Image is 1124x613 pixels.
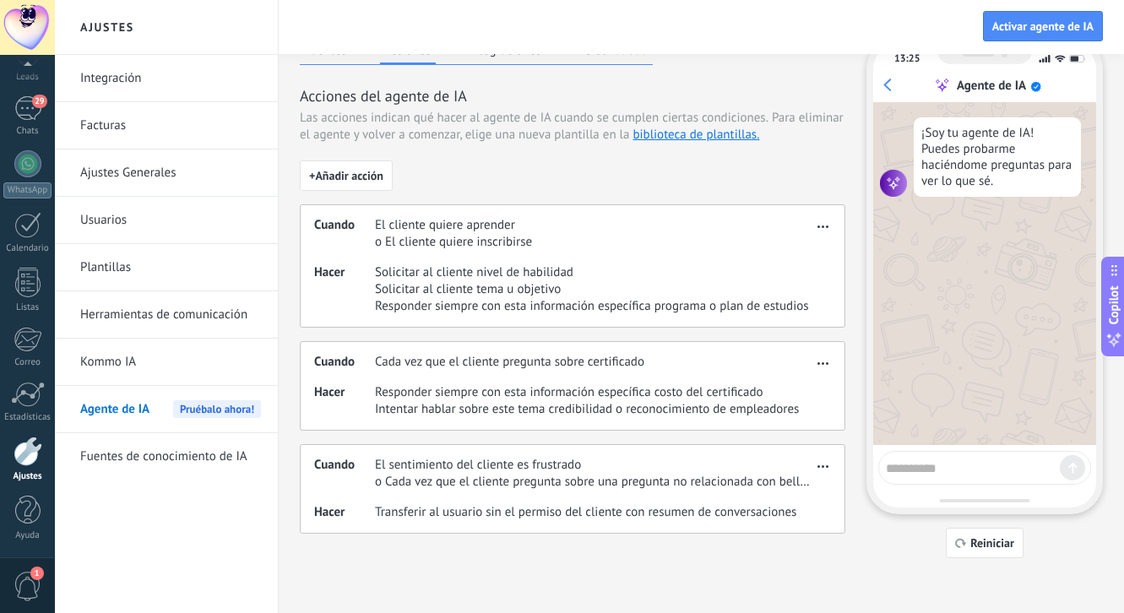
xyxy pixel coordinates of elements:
span: Activar agente de IA [992,20,1094,32]
span: 1 [30,567,44,580]
div: Chats [3,126,52,137]
button: Activar agente de IA [983,11,1103,41]
div: Estadísticas [3,412,52,423]
div: Ayuda [3,530,52,541]
span: Copilot [1105,286,1122,325]
h3: Acciones del agente de IA [300,85,845,106]
a: Ajustes Generales [80,149,261,197]
span: Cuando [314,354,375,371]
a: Plantillas [80,244,261,291]
li: Agente de IA [55,386,278,433]
span: Hacer [314,264,375,315]
span: Pruébalo ahora! [173,400,261,418]
span: Cuando [314,457,375,491]
span: Transferir al usuario sin el permiso del cliente con resumen de conversaciones [375,504,796,521]
button: Reiniciar [946,528,1024,558]
a: Herramientas de comunicación [80,291,261,339]
li: Ajustes Generales [55,149,278,197]
button: +Añadir acción [300,160,393,191]
div: WhatsApp [3,182,52,198]
span: Hacer [314,504,375,521]
a: Usuarios [80,197,261,244]
span: Solicitar al cliente tema u objetivo [375,281,809,298]
span: + Añadir acción [309,170,383,182]
li: Usuarios [55,197,278,244]
span: Responder siempre con esta información específica programa o plan de estudios [375,298,809,315]
a: Kommo IA [80,339,261,386]
a: Facturas [80,102,261,149]
li: Fuentes de conocimiento de IA [55,433,278,480]
a: Fuentes de conocimiento de IA [80,433,261,480]
li: Herramientas de comunicación [55,291,278,339]
a: biblioteca de plantillas. [633,127,759,143]
span: Hacer [314,384,375,418]
div: Ajustes [3,471,52,482]
span: Cuando [314,217,375,251]
span: El cliente quiere aprender [375,217,532,234]
span: Responder siempre con esta información específica costo del certificado [375,384,799,401]
span: o Cada vez que el cliente pregunta sobre una pregunta no relacionada con belleza o una consulta c... [375,474,812,491]
img: agent icon [880,170,907,197]
li: Integración [55,55,278,102]
a: Agente de IAPruébalo ahora! [80,386,261,433]
span: Agente de IA [80,386,149,433]
li: Facturas [55,102,278,149]
div: Agente de IA [957,78,1026,94]
span: Solicitar al cliente nivel de habilidad [375,264,809,281]
span: 29 [32,95,46,108]
span: Cada vez que el cliente pregunta sobre certificado [375,354,644,371]
div: Listas [3,302,52,313]
div: Calendario [3,243,52,254]
div: ¡Soy tu agente de IA! Puedes probarme haciéndome preguntas para ver lo que sé. [914,117,1081,197]
span: Reiniciar [970,537,1014,549]
span: Para eliminar el agente y volver a comenzar, elige una nueva plantilla en la [300,110,844,143]
li: Kommo IA [55,339,278,386]
span: o El cliente quiere inscribirse [375,234,532,251]
div: Correo [3,357,52,368]
div: 13:25 [894,52,920,65]
span: Intentar hablar sobre este tema credibilidad o reconocimiento de empleadores [375,401,799,418]
span: El sentimiento del cliente es frustrado [375,457,812,474]
a: Integración [80,55,261,102]
li: Plantillas [55,244,278,291]
span: Las acciones indican qué hacer al agente de IA cuando se cumplen ciertas condiciones. [300,110,768,127]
